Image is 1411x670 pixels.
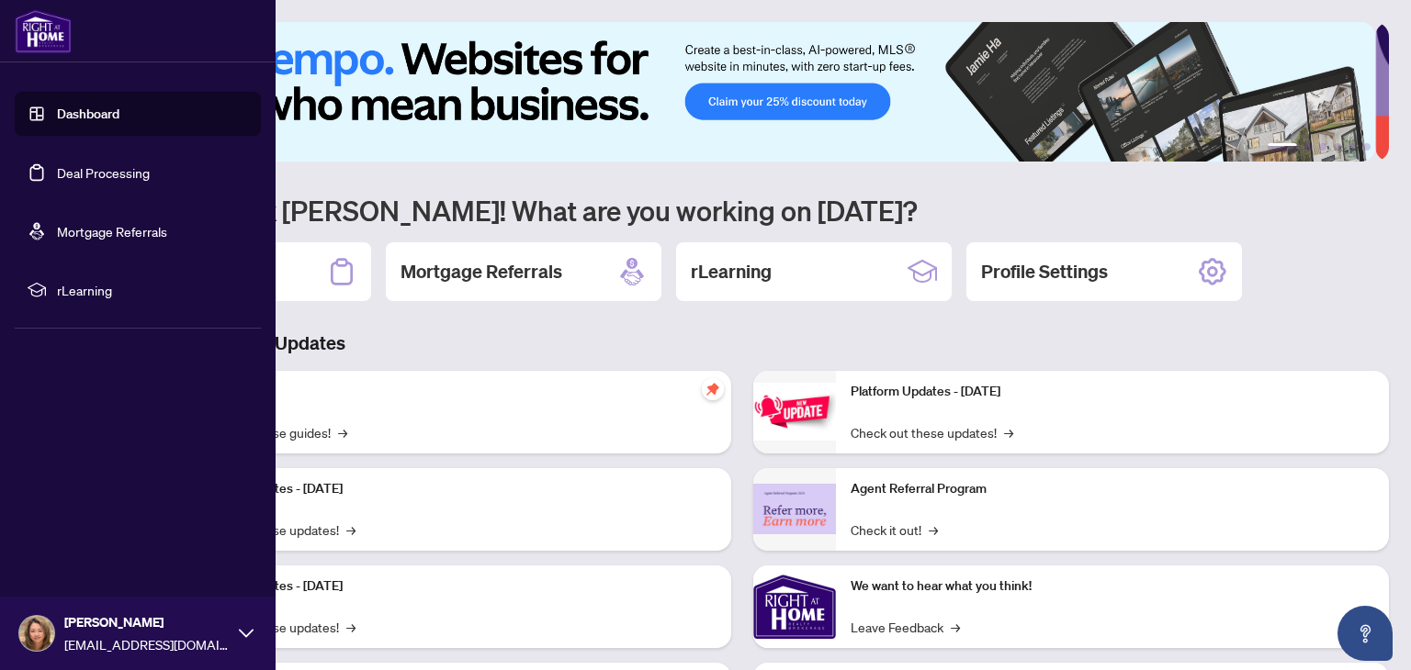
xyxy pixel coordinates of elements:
p: Agent Referral Program [851,479,1374,499]
button: 1 [1268,143,1297,151]
p: Platform Updates - [DATE] [193,479,717,499]
img: Agent Referral Program [753,484,836,534]
button: 4 [1334,143,1341,151]
h2: rLearning [691,259,772,285]
button: 3 [1319,143,1326,151]
span: [PERSON_NAME] [64,612,230,632]
p: Platform Updates - [DATE] [193,576,717,597]
a: Check out these updates!→ [851,422,1013,442]
h2: Profile Settings [981,259,1108,285]
a: Deal Processing [57,164,150,181]
img: Platform Updates - June 23, 2025 [753,383,836,441]
img: logo [15,9,72,53]
a: Check it out!→ [851,519,938,540]
span: rLearning [57,280,248,300]
a: Dashboard [57,106,119,122]
span: → [929,519,938,540]
span: → [1004,422,1013,442]
span: → [951,617,960,637]
img: Slide 0 [96,22,1375,162]
p: Self-Help [193,382,717,402]
button: Open asap [1338,606,1393,661]
img: We want to hear what you think! [753,565,836,648]
button: 6 [1363,143,1371,151]
h2: Mortgage Referrals [401,259,562,285]
span: pushpin [702,378,724,400]
p: Platform Updates - [DATE] [851,382,1374,402]
a: Mortgage Referrals [57,223,167,240]
p: We want to hear what you think! [851,576,1374,597]
span: → [346,617,356,637]
h3: Brokerage & Industry Updates [96,330,1389,356]
span: [EMAIL_ADDRESS][DOMAIN_NAME] [64,634,230,654]
button: 5 [1349,143,1356,151]
img: Profile Icon [19,616,54,651]
button: 2 [1304,143,1312,151]
span: → [338,422,347,442]
a: Leave Feedback→ [851,617,960,637]
span: → [346,519,356,540]
h1: Welcome back [PERSON_NAME]! What are you working on [DATE]? [96,193,1389,228]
